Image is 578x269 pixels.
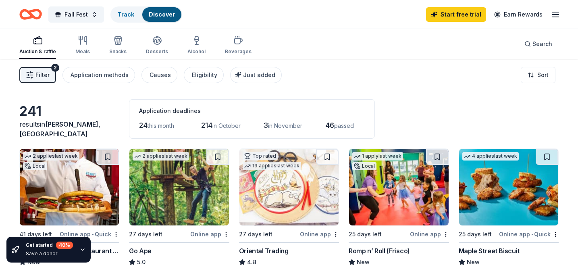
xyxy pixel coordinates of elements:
div: Causes [150,70,171,80]
div: Online app [410,229,449,239]
button: Alcohol [187,32,206,59]
div: Online app Quick [60,229,119,239]
button: Application methods [62,67,135,83]
div: Application methods [71,70,129,80]
span: Fall Fest [64,10,88,19]
div: 2 [51,64,59,72]
div: Save a donor [26,250,73,257]
span: [PERSON_NAME], [GEOGRAPHIC_DATA] [19,120,100,138]
span: 24 [139,121,148,129]
span: New [357,257,370,267]
div: Online app Quick [499,229,559,239]
div: Oriental Trading [239,246,289,256]
div: Desserts [146,48,168,55]
div: 41 days left [19,229,52,239]
div: 241 [19,103,119,119]
div: 27 days left [129,229,162,239]
a: Start free trial [426,7,486,22]
span: 3 [263,121,268,129]
div: 25 days left [349,229,382,239]
div: 40 % [56,242,73,249]
a: Discover [149,11,175,18]
span: in October [212,122,241,129]
span: in November [268,122,302,129]
button: Auction & raffle [19,32,56,59]
span: Search [532,39,552,49]
div: Top rated [243,152,278,160]
span: 214 [201,121,212,129]
img: Image for Romp n’ Roll (Frisco) [349,149,448,225]
div: 1 apply last week [352,152,403,161]
div: Meals [75,48,90,55]
div: Eligibility [192,70,217,80]
img: Image for Oriental Trading [239,149,339,225]
button: Causes [141,67,177,83]
button: Eligibility [184,67,224,83]
div: 19 applies last week [243,162,301,170]
button: Fall Fest [48,6,104,23]
span: Sort [537,70,549,80]
img: Image for Maple Street Biscuit [459,149,558,225]
button: Just added [230,67,282,83]
div: Auction & raffle [19,48,56,55]
div: 27 days left [239,229,272,239]
button: Desserts [146,32,168,59]
button: Search [518,36,559,52]
span: • [531,231,533,238]
div: 25 days left [459,229,492,239]
span: passed [334,122,354,129]
button: Sort [521,67,555,83]
div: 2 applies last week [133,152,189,161]
div: Local [352,162,376,170]
div: Application deadlines [139,106,365,116]
div: Snacks [109,48,127,55]
button: Beverages [225,32,252,59]
img: Image for Go Ape [129,149,229,225]
span: New [467,257,480,267]
span: 4.8 [247,257,256,267]
div: Alcohol [187,48,206,55]
a: Home [19,5,42,24]
div: Beverages [225,48,252,55]
div: Romp n’ Roll (Frisco) [349,246,410,256]
div: Local [23,162,47,170]
button: Snacks [109,32,127,59]
span: 5.0 [137,257,146,267]
div: 4 applies last week [462,152,519,161]
div: Maple Street Biscuit [459,246,520,256]
button: Filter2 [19,67,56,83]
span: Just added [243,71,275,78]
img: Image for Kenny's Restaurant Group [20,149,119,225]
span: Filter [35,70,50,80]
div: results [19,119,119,139]
div: Go Ape [129,246,152,256]
button: TrackDiscover [110,6,182,23]
div: 2 applies last week [23,152,79,161]
a: Track [118,11,134,18]
div: Get started [26,242,73,249]
button: Meals [75,32,90,59]
a: Earn Rewards [489,7,547,22]
span: in [19,120,100,138]
div: Online app [190,229,229,239]
div: Online app [300,229,339,239]
span: 46 [325,121,334,129]
span: this month [148,122,174,129]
